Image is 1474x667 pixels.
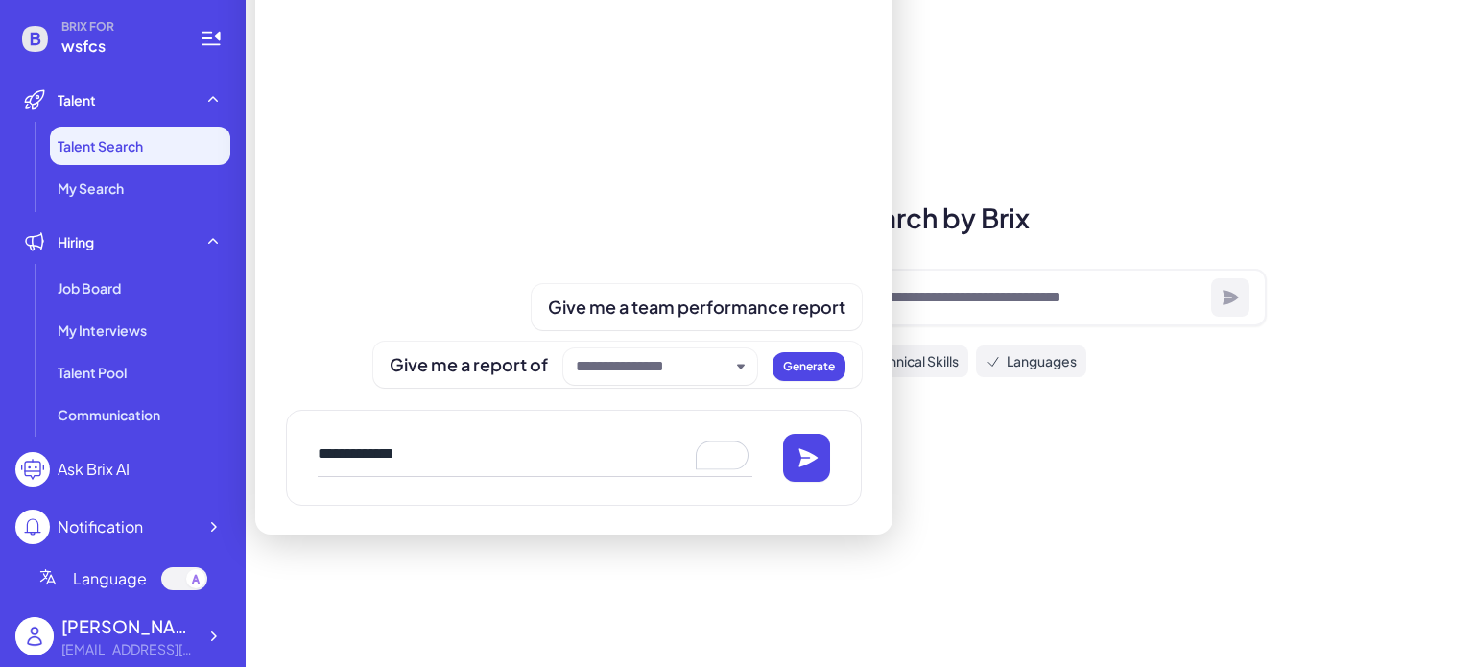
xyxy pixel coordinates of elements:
span: Talent Search [58,136,143,155]
span: Talent [58,90,96,109]
span: My Search [58,179,124,198]
span: Communication [58,405,160,424]
span: Language [73,567,147,590]
div: Notification [58,515,143,538]
span: wsfcs [61,35,177,58]
span: My Interviews [58,321,147,340]
span: Languages [1007,351,1077,371]
div: Ask Brix AI [58,458,130,481]
span: Technical Skills [867,351,959,371]
span: Hiring [58,232,94,251]
div: delapp [61,613,196,639]
span: Job Board [58,278,121,298]
img: user_logo.png [15,617,54,655]
span: BRIX FOR [61,19,177,35]
div: freichdelapp@wsfcs.k12.nc.us [61,639,196,659]
span: Talent Pool [58,363,127,382]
